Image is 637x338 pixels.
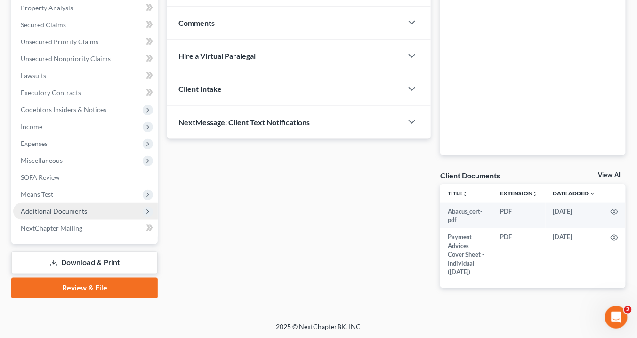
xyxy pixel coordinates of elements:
[21,139,48,147] span: Expenses
[21,55,111,63] span: Unsecured Nonpriority Claims
[13,169,158,186] a: SOFA Review
[462,191,468,197] i: unfold_more
[21,122,42,130] span: Income
[11,252,158,274] a: Download & Print
[590,191,596,197] i: expand_more
[178,84,222,93] span: Client Intake
[178,51,256,60] span: Hire a Virtual Paralegal
[532,191,538,197] i: unfold_more
[605,306,628,329] iframe: Intercom live chat
[546,228,603,280] td: [DATE]
[492,203,546,229] td: PDF
[13,16,158,33] a: Secured Claims
[492,228,546,280] td: PDF
[546,203,603,229] td: [DATE]
[21,21,66,29] span: Secured Claims
[11,278,158,298] a: Review & File
[21,173,60,181] span: SOFA Review
[21,4,73,12] span: Property Analysis
[21,190,53,198] span: Means Test
[178,18,215,27] span: Comments
[21,224,82,232] span: NextChapter Mailing
[13,220,158,237] a: NextChapter Mailing
[178,118,310,127] span: NextMessage: Client Text Notifications
[21,72,46,80] span: Lawsuits
[13,33,158,50] a: Unsecured Priority Claims
[440,203,492,229] td: Abacus_cert-pdf
[21,89,81,97] span: Executory Contracts
[624,306,632,314] span: 2
[21,38,98,46] span: Unsecured Priority Claims
[13,50,158,67] a: Unsecured Nonpriority Claims
[500,190,538,197] a: Extensionunfold_more
[440,228,492,280] td: Payment Advices Cover Sheet - Individual ([DATE])
[598,172,622,178] a: View All
[13,67,158,84] a: Lawsuits
[21,207,87,215] span: Additional Documents
[13,84,158,101] a: Executory Contracts
[440,170,500,180] div: Client Documents
[21,105,106,113] span: Codebtors Insiders & Notices
[553,190,596,197] a: Date Added expand_more
[448,190,468,197] a: Titleunfold_more
[21,156,63,164] span: Miscellaneous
